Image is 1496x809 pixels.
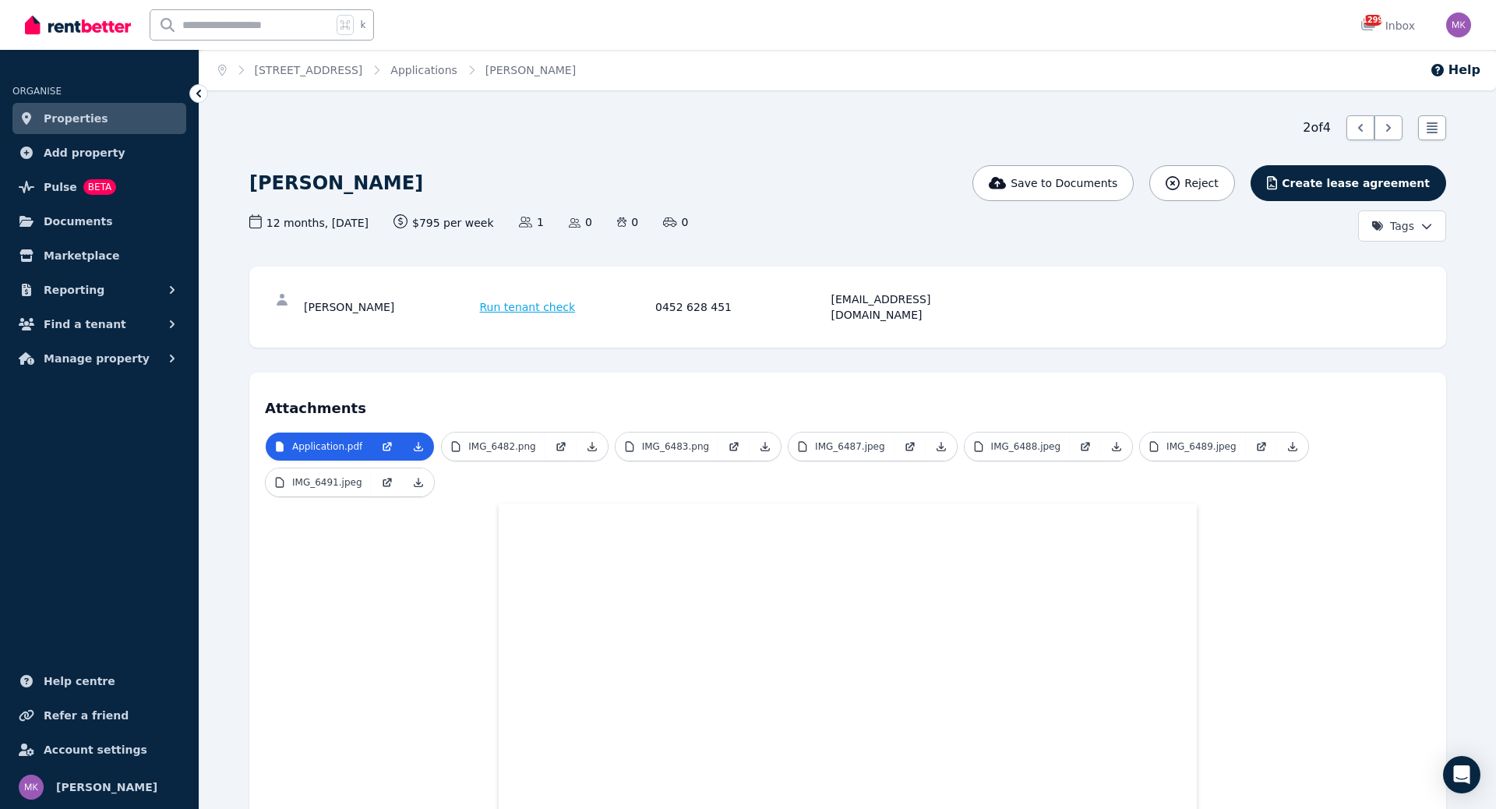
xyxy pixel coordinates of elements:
[390,64,457,76] a: Applications
[372,468,403,496] a: Open in new Tab
[12,666,186,697] a: Help centre
[403,433,434,461] a: Download Attachment
[12,171,186,203] a: PulseBETA
[577,433,608,461] a: Download Attachment
[265,388,1431,419] h4: Attachments
[12,343,186,374] button: Manage property
[1070,433,1101,461] a: Open in new Tab
[44,246,119,265] span: Marketplace
[1430,61,1480,79] button: Help
[991,440,1061,453] p: IMG_6488.jpeg
[1149,165,1234,201] button: Reject
[1011,175,1117,191] span: Save to Documents
[12,734,186,765] a: Account settings
[972,165,1134,201] button: Save to Documents
[44,281,104,299] span: Reporting
[249,214,369,231] span: 12 months , [DATE]
[12,240,186,271] a: Marketplace
[292,476,362,489] p: IMG_6491.jpeg
[12,103,186,134] a: Properties
[44,349,150,368] span: Manage property
[1251,165,1446,201] button: Create lease agreement
[468,440,535,453] p: IMG_6482.png
[19,775,44,800] img: Maor Kirsner
[403,468,434,496] a: Download Attachment
[44,315,126,334] span: Find a tenant
[789,433,894,461] a: IMG_6487.jpeg
[372,433,403,461] a: Open in new Tab
[12,206,186,237] a: Documents
[199,50,595,90] nav: Breadcrumb
[393,214,494,231] span: $795 per week
[655,291,827,323] div: 0452 628 451
[12,274,186,306] button: Reporting
[12,86,62,97] span: ORGANISE
[616,433,718,461] a: IMG_6483.png
[480,299,576,315] span: Run tenant check
[718,433,750,461] a: Open in new Tab
[292,440,362,453] p: Application.pdf
[926,433,957,461] a: Download Attachment
[1364,15,1382,26] span: 1299
[815,440,885,453] p: IMG_6487.jpeg
[1360,18,1415,34] div: Inbox
[44,672,115,691] span: Help centre
[894,433,926,461] a: Open in new Tab
[1443,756,1480,793] div: Open Intercom Messenger
[44,109,108,128] span: Properties
[545,433,577,461] a: Open in new Tab
[1140,433,1246,461] a: IMG_6489.jpeg
[304,291,475,323] div: [PERSON_NAME]
[44,740,147,759] span: Account settings
[965,433,1071,461] a: IMG_6488.jpeg
[1101,433,1132,461] a: Download Attachment
[750,433,781,461] a: Download Attachment
[1277,433,1308,461] a: Download Attachment
[1303,118,1331,137] span: 2 of 4
[663,214,688,230] span: 0
[44,178,77,196] span: Pulse
[442,433,545,461] a: IMG_6482.png
[25,13,131,37] img: RentBetter
[44,143,125,162] span: Add property
[642,440,709,453] p: IMG_6483.png
[266,468,372,496] a: IMG_6491.jpeg
[12,700,186,731] a: Refer a friend
[44,212,113,231] span: Documents
[519,214,544,230] span: 1
[1184,175,1218,191] span: Reject
[83,179,116,195] span: BETA
[44,706,129,725] span: Refer a friend
[12,137,186,168] a: Add property
[360,19,365,31] span: k
[569,214,592,230] span: 0
[12,309,186,340] button: Find a tenant
[831,291,1003,323] div: [EMAIL_ADDRESS][DOMAIN_NAME]
[1282,175,1430,191] span: Create lease agreement
[249,171,423,196] h1: [PERSON_NAME]
[255,64,363,76] a: [STREET_ADDRESS]
[1446,12,1471,37] img: Maor Kirsner
[56,778,157,797] span: [PERSON_NAME]
[485,62,576,78] span: [PERSON_NAME]
[1371,218,1414,234] span: Tags
[1246,433,1277,461] a: Open in new Tab
[266,433,372,461] a: Application.pdf
[617,214,638,230] span: 0
[1166,440,1237,453] p: IMG_6489.jpeg
[1358,210,1446,242] button: Tags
